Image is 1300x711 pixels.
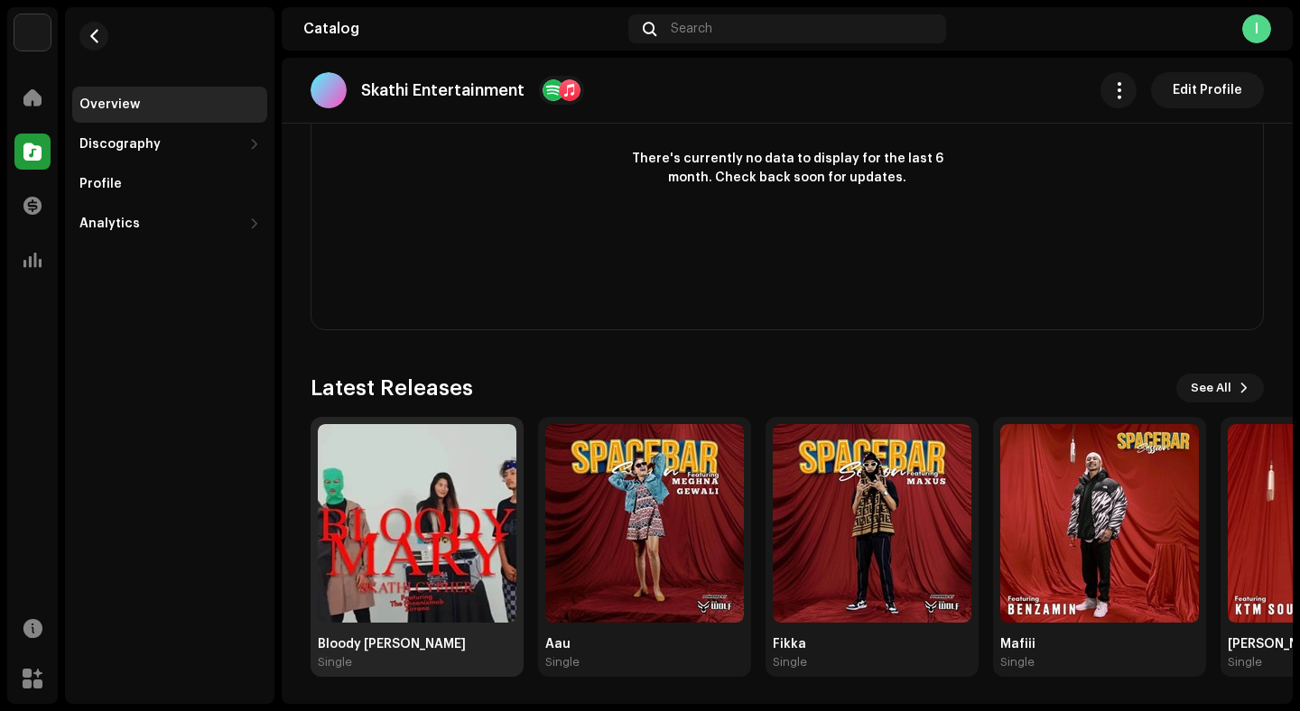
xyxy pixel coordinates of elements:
div: Discography [79,137,161,152]
div: Analytics [79,217,140,231]
div: Profile [79,177,122,191]
re-m-nav-dropdown: Discography [72,126,267,162]
h3: Latest Releases [311,374,473,402]
re-m-nav-item: Overview [72,87,267,123]
span: Edit Profile [1173,72,1242,108]
re-m-nav-item: Profile [72,166,267,202]
div: Fikka [773,637,971,651]
div: Bloody [PERSON_NAME] [318,637,516,651]
img: 8aeebb41-a414-497e-9049-0e8bc5c96bcd [1000,424,1199,623]
div: Mafiii [1000,637,1199,651]
button: Edit Profile [1151,72,1264,108]
span: See All [1191,370,1231,406]
div: Single [318,655,352,669]
button: See All [1176,374,1264,402]
div: Single [1000,655,1035,669]
img: bc4c4277-71b2-49c5-abdf-ca4e9d31f9c1 [14,14,51,51]
re-m-nav-dropdown: Analytics [72,206,267,242]
div: Single [545,655,580,669]
span: Search [671,22,712,36]
div: Single [1228,655,1262,669]
div: Overview [79,97,140,112]
p: Skathi Entertainment [361,81,525,100]
div: Single [773,655,807,669]
img: 7cc88609-0de5-4a46-9b22-adaf287bb36e [545,424,744,623]
div: I [1242,14,1271,43]
img: c1a57d10-26e4-43cc-89c6-75b86e56cd27 [318,424,516,623]
img: 449831ef-3e29-441c-919d-7860c5f28dfe [773,424,971,623]
div: Aau [545,637,744,651]
div: Catalog [303,22,621,36]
